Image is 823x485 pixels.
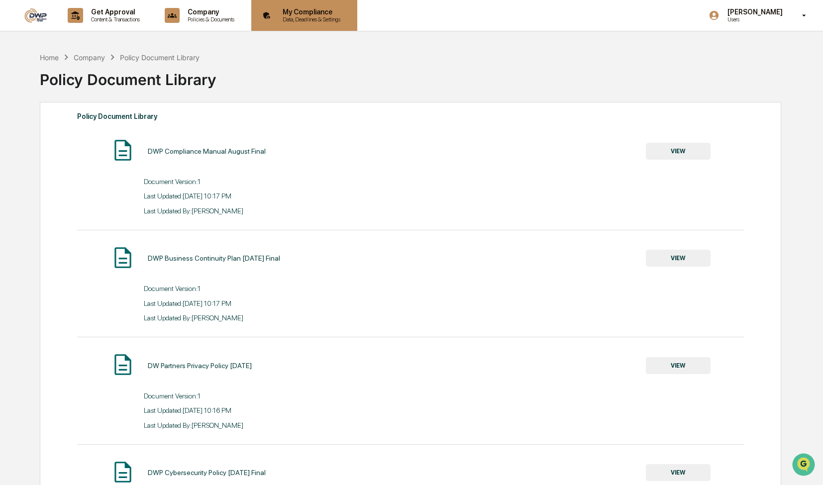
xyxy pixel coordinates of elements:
[40,53,59,62] div: Home
[144,314,411,322] div: Last Updated By: [PERSON_NAME]
[110,245,135,270] img: Document Icon
[720,16,788,23] p: Users
[646,143,711,160] button: VIEW
[148,469,266,477] div: DWP Cybersecurity Policy [DATE] Final
[646,357,711,374] button: VIEW
[68,121,127,139] a: 🗄️Attestations
[77,110,744,123] div: Policy Document Library
[275,8,345,16] p: My Compliance
[148,362,252,370] div: DW Partners Privacy Policy [DATE]
[110,352,135,377] img: Document Icon
[10,20,181,36] p: How can we help?
[144,207,411,215] div: Last Updated By: [PERSON_NAME]
[74,53,105,62] div: Company
[120,53,200,62] div: Policy Document Library
[144,406,411,414] div: Last Updated: [DATE] 10:16 PM
[110,460,135,485] img: Document Icon
[20,144,63,154] span: Data Lookup
[40,63,781,89] div: Policy Document Library
[83,16,145,23] p: Content & Transactions
[10,126,18,134] div: 🖐️
[34,86,126,94] div: We're available if you need us!
[6,140,67,158] a: 🔎Data Lookup
[10,145,18,153] div: 🔎
[148,147,266,155] div: DWP Compliance Manual August Final
[275,16,345,23] p: Data, Deadlines & Settings
[34,76,163,86] div: Start new chat
[83,8,145,16] p: Get Approval
[646,250,711,267] button: VIEW
[70,168,120,176] a: Powered byPylon
[20,125,64,135] span: Preclearance
[144,285,411,292] div: Document Version: 1
[144,299,411,307] div: Last Updated: [DATE] 10:17 PM
[791,452,818,479] iframe: Open customer support
[720,8,788,16] p: [PERSON_NAME]
[82,125,123,135] span: Attestations
[169,79,181,91] button: Start new chat
[180,8,239,16] p: Company
[144,178,411,186] div: Document Version: 1
[646,464,711,481] button: VIEW
[10,76,28,94] img: 1746055101610-c473b297-6a78-478c-a979-82029cc54cd1
[144,421,411,429] div: Last Updated By: [PERSON_NAME]
[144,392,411,400] div: Document Version: 1
[99,168,120,176] span: Pylon
[110,138,135,163] img: Document Icon
[148,254,280,262] div: DWP Business Continuity Plan [DATE] Final
[24,8,48,23] img: logo
[6,121,68,139] a: 🖐️Preclearance
[180,16,239,23] p: Policies & Documents
[72,126,80,134] div: 🗄️
[144,192,411,200] div: Last Updated: [DATE] 10:17 PM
